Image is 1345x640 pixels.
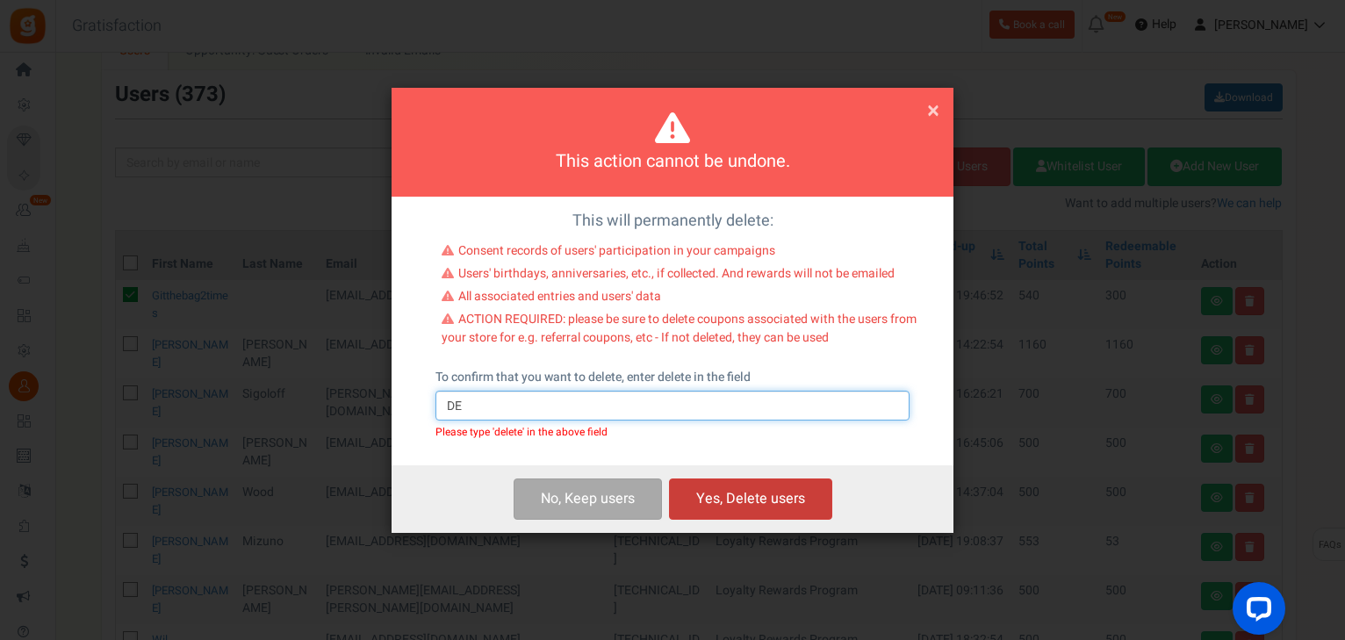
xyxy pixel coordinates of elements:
[442,288,917,311] li: All associated entries and users' data
[414,149,931,175] h4: This action cannot be undone.
[405,210,940,233] p: This will permanently delete:
[435,426,910,438] div: Please type 'delete' in the above field
[927,94,939,127] span: ×
[435,391,910,421] input: delete
[442,265,917,288] li: Users' birthdays, anniversaries, etc., if collected. And rewards will not be emailed
[442,242,917,265] li: Consent records of users' participation in your campaigns
[669,478,832,520] button: Yes, Delete users
[435,369,751,386] label: To confirm that you want to delete, enter delete in the field
[514,478,662,520] button: No, Keep users
[442,311,917,351] li: ACTION REQUIRED: please be sure to delete coupons associated with the users from your store for e...
[628,488,635,509] span: s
